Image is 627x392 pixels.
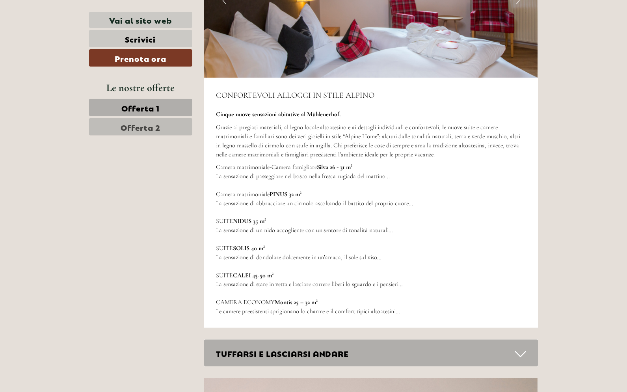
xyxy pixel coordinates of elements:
strong: Cinque nuove sensazioni abitative al Mühlenerhof [216,110,341,118]
button: Invia [264,204,311,221]
strong: PINUS 32 m² [270,190,301,198]
span: . [340,110,341,118]
strong: Silva 26 - 31 m² [317,163,353,171]
span: Offerta 1 [121,102,160,113]
p: La sensazione di dondolare dolcemente in un’amaca, il sole sul viso… [216,253,527,262]
a: Prenota ora [89,49,192,67]
strong: Montis 25 – 32 m² [275,298,318,306]
p: SUITE [216,244,527,253]
a: Vai al sito web [89,12,192,28]
p: La sensazione di un nido accogliente con un sentore di tonalità naturali… [216,226,527,235]
div: Le nostre offerte [89,80,192,95]
strong: SOLIS 40 m² [233,244,265,252]
strong: CALEI 45-50 m² [233,271,273,279]
p: La sensazione di passeggiare nel bosco nella fresca rugiada del mattino... [216,172,527,181]
p: SUITE [216,271,527,280]
div: Buon giorno, come possiamo aiutarla? [6,21,109,45]
span: Offerta 2 [121,121,160,132]
div: martedì [137,6,174,19]
div: TUFFARSI E LASCIARSI ANDARE [204,340,538,367]
span: CONFORTEVOLI ALLOGGI IN STILE ALPINO [216,91,375,100]
p: La sensazione di stare in vetta e lasciare correre liberi lo sguardo e i pensieri… [216,280,527,289]
p: Camera matrimoniale Camera famigliare [216,163,527,172]
strong: NIDUS 35 m² [233,217,266,225]
div: [GEOGRAPHIC_DATA] [12,23,105,29]
p: CAMERA ECONOMY [216,298,527,307]
a: Scrivici [89,30,192,47]
p: La sensazione di abbracciare un cirmolo ascoltando il battito del proprio cuore... [216,199,527,208]
p: Camera matrimoniale [216,190,527,199]
p: Le camere preesistenti sprigionano lo charme e il comfort tipici altoatesini… [216,307,527,316]
p: Grazie ai pregiati materiali, al legno locale altoatesino e ai dettagli individuali e confortevol... [216,123,527,159]
small: 18:43 [12,38,105,44]
p: SUITE [216,217,527,226]
strong: - [270,163,272,171]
